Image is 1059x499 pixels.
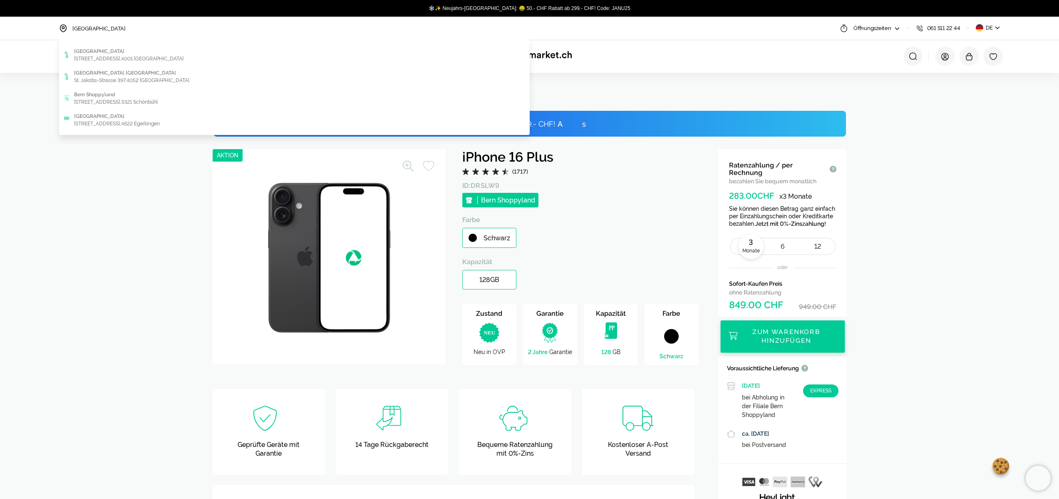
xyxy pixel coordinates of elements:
a: 061 511 22 44 [915,17,960,40]
span: [GEOGRAPHIC_DATA] [72,25,126,32]
h3: Ratenzahlung / per Rechnung [729,162,836,176]
span: EXPRESS [803,384,838,397]
img: location icon [466,197,472,204]
p: Geprüfte Geräte mit Garantie [226,441,311,458]
h4: Kapazität [462,258,694,266]
span: Kapazität [588,309,634,319]
strong: Bern Shoppyland [74,92,115,97]
span: GB [588,348,634,356]
p: [DATE] [742,382,793,389]
iframe: Brevo live chat [1026,466,1051,491]
span: Schwarz [462,228,516,248]
strong: Jetzt mit 0%-Zinszahlung! [755,220,826,227]
span: 128 [601,349,611,355]
div: Bern Shoppyland [462,193,538,207]
strong: [GEOGRAPHIC_DATA] [GEOGRAPHIC_DATA] [74,70,176,76]
div: St. Jakobs-Strasse 397 , 4052 [GEOGRAPHIC_DATA] [74,69,189,84]
div: 3 [735,242,760,250]
strong: [GEOGRAPHIC_DATA] [74,48,124,54]
p: 14 Tage Rückgaberecht [355,441,429,449]
p: 849.00 CHF [729,298,783,312]
img: heart-icon [989,52,997,61]
span: DE [986,24,992,32]
span: 2 Jahre [528,349,548,355]
img: iPhone 16 Plus, 128GB, Schwarz, Neu in OVP, Bern Shoppyland [247,175,412,340]
span: Farbe [648,309,695,319]
span: x 3 Monate [779,192,812,200]
a: cart-icon [965,52,973,60]
strong: bei Abholung in der Filiale Bern Shoppyland [742,393,793,419]
h4: Farbe [462,216,694,224]
strong: [GEOGRAPHIC_DATA] [74,113,124,119]
p: Bequeme Ratenzahlung mit 0%-Zins [473,441,558,458]
p: ca. [DATE] [742,430,786,437]
h3: bezahlen Sie bequem monatlich [729,178,836,185]
div: 6 [770,242,795,250]
p: 949.00 CHF [799,302,836,312]
span: Schwarz [660,353,683,359]
h3: Voraussichtliche Lieferung [727,365,838,372]
span: oder [777,264,788,271]
span: Garantie [528,348,572,356]
span: 061 511 22 44 [927,25,960,32]
h3: Sofort-Kaufen Preis [729,281,836,287]
span: Öffnungszeiten [853,25,891,32]
span: Zustand [466,309,513,319]
h3: ohne Ratenzahlung [729,289,836,296]
span: 128GB [462,270,516,289]
div: [STREET_ADDRESS] , 4622 Egerkingen [74,112,160,127]
img: de.svg [976,24,983,32]
img: Öffnungszeiten [840,24,848,32]
span: Neu in OVP [466,348,513,356]
a: heart-icon [989,52,997,60]
div: 12 [805,242,830,250]
p: Sie können diesen Betrag ganz einfach per Einzahlungschein oder Kreditkarte bezahlen. [729,205,836,234]
span: (1717) [509,168,528,175]
span: Monate [742,247,760,255]
h4: 283.00 CHF [729,191,774,201]
img: Telefon [915,24,924,32]
img: stars.svg [462,168,509,175]
div: [STREET_ADDRESS] , 4001 [GEOGRAPHIC_DATA] [74,47,184,62]
img: Standort [59,24,67,32]
span: Garantie [536,309,564,319]
div: 3 [739,234,764,259]
p: Kostenloser A-Post Versand [596,441,681,458]
button: Zum Warenkorb hinzufügen [718,320,846,353]
p: iPhone 16 Plus [462,149,694,165]
p: ID: DRSLW9 [462,182,694,190]
img: cart-icon [965,52,973,61]
strong: bei Postversand [742,441,786,449]
div: [STREET_ADDRESS] , 3321 Schönbühl [74,91,158,106]
img: user-icon [941,52,949,61]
